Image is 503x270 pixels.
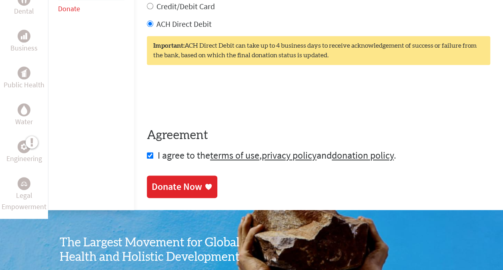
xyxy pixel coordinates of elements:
label: Credit/Debit Card [156,1,215,11]
div: Engineering [18,140,30,153]
div: Business [18,30,30,42]
a: terms of use [210,149,259,161]
p: Business [10,42,38,54]
img: Engineering [21,143,27,150]
div: Public Health [18,66,30,79]
div: ACH Direct Debit can take up to 4 business days to receive acknowledgement of success or failure ... [147,36,490,65]
p: Legal Empowerment [2,190,46,212]
a: WaterWater [15,103,33,127]
p: Public Health [4,79,44,91]
h4: Agreement [147,128,490,143]
a: Donate Now [147,175,217,198]
p: Engineering [6,153,42,164]
img: Business [21,33,27,39]
div: Water [18,103,30,116]
a: BusinessBusiness [10,30,38,54]
img: Legal Empowerment [21,181,27,186]
strong: Important: [153,42,184,49]
a: Public HealthPublic Health [4,66,44,91]
div: Legal Empowerment [18,177,30,190]
span: I agree to the , and . [158,149,396,161]
a: donation policy [332,149,394,161]
a: Donate [58,4,80,13]
p: Dental [14,6,34,17]
iframe: reCAPTCHA [147,81,269,112]
p: Water [15,116,33,127]
img: Water [21,105,27,115]
div: Donate Now [152,180,202,193]
img: Public Health [21,69,27,77]
a: EngineeringEngineering [6,140,42,164]
a: privacy policy [262,149,317,161]
label: ACH Direct Debit [156,19,212,29]
h3: The Largest Movement for Global Health and Holistic Development [60,236,252,264]
a: Legal EmpowermentLegal Empowerment [2,177,46,212]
